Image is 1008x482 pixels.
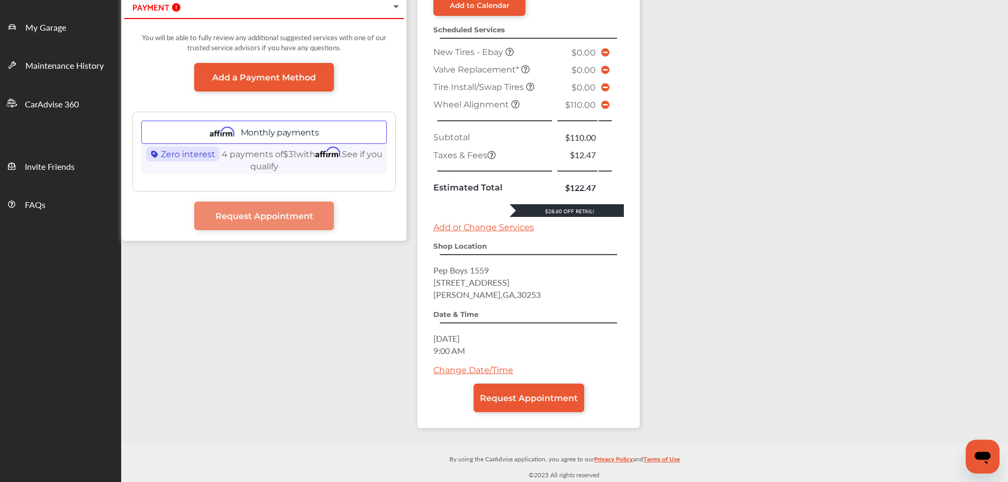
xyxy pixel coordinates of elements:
[283,149,296,159] span: $31
[433,264,489,276] span: Pep Boys 1559
[556,146,598,163] td: $12.47
[433,222,534,232] a: Add or Change Services
[565,100,596,110] span: $110.00
[966,440,1000,474] iframe: Button to launch messaging window
[433,47,505,57] span: New Tires - Ebay
[594,453,633,469] a: Privacy Policy
[480,393,578,403] span: Request Appointment
[431,179,556,196] td: Estimated Total
[571,65,596,75] span: $0.00
[212,72,316,83] span: Add a Payment Method
[315,147,340,158] span: Affirm
[556,129,598,146] td: $110.00
[25,59,104,73] span: Maintenance History
[25,98,79,112] span: CarAdvise 360
[556,179,598,196] td: $122.47
[571,83,596,93] span: $0.00
[433,242,487,250] strong: Shop Location
[433,99,511,110] span: Wheel Alignment
[433,276,510,288] span: [STREET_ADDRESS]
[25,21,66,35] span: My Garage
[510,207,624,215] div: $28.60 Off Retail!
[433,310,478,319] strong: Date & Time
[1,46,121,84] a: Maintenance History
[433,332,460,344] span: [DATE]
[1,7,121,46] a: My Garage
[141,144,387,174] p: 4 payments of with .
[433,344,465,357] span: 9:00 AM
[433,150,496,160] span: Taxes & Fees
[431,129,556,146] td: Subtotal
[141,121,387,144] div: Monthly payments
[450,1,510,10] div: Add to Calendar
[433,365,513,375] a: Change Date/Time
[210,126,234,139] img: affirm.ee73cc9f.svg
[433,288,541,301] span: [PERSON_NAME] , GA , 30253
[215,211,313,221] span: Request Appointment
[194,202,334,230] a: Request Appointment
[25,198,46,212] span: FAQs
[571,48,596,58] span: $0.00
[121,453,1008,464] p: By using the CarAdvise application, you agree to our and
[25,160,75,174] span: Invite Friends
[433,82,526,92] span: Tire Install/Swap Tires
[474,384,584,412] a: Request Appointment
[132,27,396,63] div: You will be able to fully review any additional suggested services with one of our trusted servic...
[433,25,505,34] strong: Scheduled Services
[121,444,1008,482] div: © 2025 All rights reserved.
[643,453,680,469] a: Terms of Use
[146,147,220,161] span: Zero interest
[433,65,521,75] span: Valve Replacement*
[194,63,334,92] a: Add a Payment Method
